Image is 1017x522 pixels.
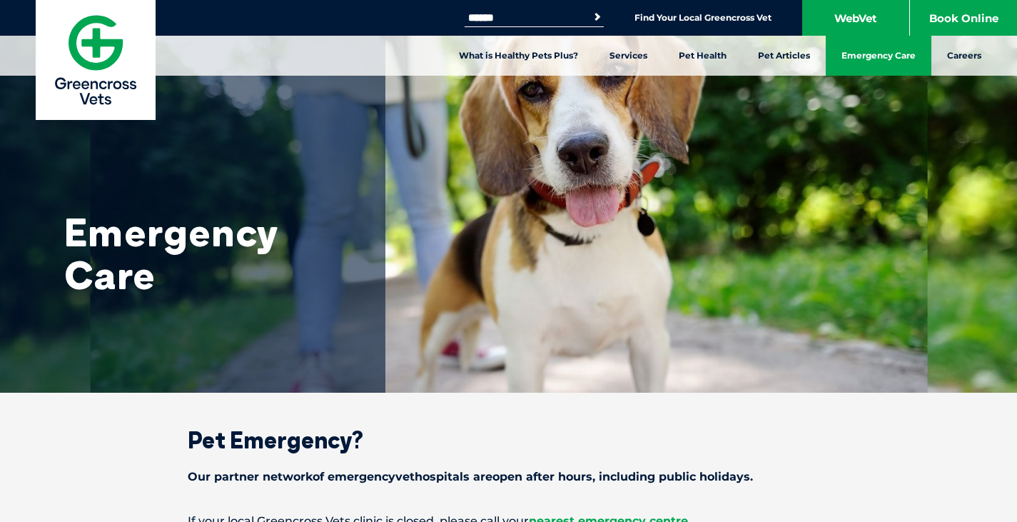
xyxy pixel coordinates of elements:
[64,211,350,296] h1: Emergency Care
[415,470,470,483] span: hospitals
[931,36,997,76] a: Careers
[443,36,594,76] a: What is Healthy Pets Plus?
[395,470,415,483] span: vet
[492,470,753,483] span: open after hours, including public holidays.
[138,428,880,451] h2: Pet Emergency?
[188,470,313,483] span: Our partner network
[590,10,604,24] button: Search
[594,36,663,76] a: Services
[313,470,395,483] span: of emergency
[663,36,742,76] a: Pet Health
[742,36,826,76] a: Pet Articles
[473,470,492,483] span: are
[826,36,931,76] a: Emergency Care
[634,12,771,24] a: Find Your Local Greencross Vet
